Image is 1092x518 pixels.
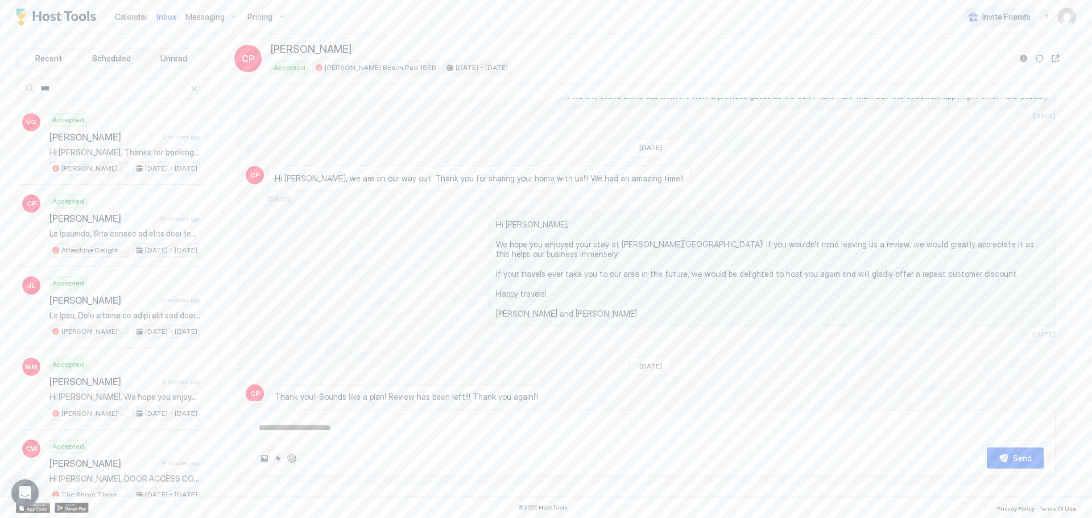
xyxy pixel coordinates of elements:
[496,219,1048,319] span: Hi [PERSON_NAME], We hope you enjoyed your stay at [PERSON_NAME][GEOGRAPHIC_DATA]! If you wouldn'...
[161,459,200,467] span: 11 minutes ago
[16,503,50,513] a: App Store
[242,52,255,65] span: CP
[61,163,126,173] span: [PERSON_NAME] Beach Pad 15SB
[81,51,142,67] button: Scheduled
[274,63,305,73] span: Accepted
[49,131,158,143] span: [PERSON_NAME]
[25,362,38,372] span: MM
[163,133,200,140] span: 2 minutes ago
[160,215,200,222] span: 10 minutes ago
[267,194,290,203] span: [DATE]
[987,447,1044,469] button: Send
[1033,330,1056,338] span: [DATE]
[161,378,200,386] span: 11 minutes ago
[61,326,126,337] span: [PERSON_NAME]'s Place 218SS
[1013,452,1032,464] div: Send
[247,12,272,22] span: Pricing
[456,63,508,73] span: [DATE] - [DATE]
[1033,52,1046,65] button: Sync reservation
[285,451,299,465] button: ChatGPT Auto Reply
[250,170,260,180] span: CP
[143,51,204,67] button: Unread
[49,295,156,306] span: [PERSON_NAME]
[49,376,156,387] span: [PERSON_NAME]
[52,196,84,206] span: Accepted
[185,12,225,22] span: Messaging
[49,310,200,321] span: Lo Ipsu, Dolo sitame co adipi elit sed doei tem inci utla etdoloremag aliqu enim admi. Ven qui no...
[26,444,38,454] span: CW
[52,278,84,288] span: Accepted
[16,48,206,69] div: tab-group
[157,12,176,22] span: Inbox
[1058,8,1076,26] div: User profile
[325,63,436,73] span: [PERSON_NAME] Beach Pad 15SB
[55,503,89,513] a: Google Play Store
[160,53,187,64] span: Unread
[250,388,260,399] span: CP
[115,11,148,23] a: Calendar
[1039,502,1076,513] a: Terms Of Use
[61,245,126,255] span: Afterdune Delight 31SIV
[27,198,36,209] span: CF
[1049,52,1062,65] button: Open reservation
[145,408,197,418] span: [DATE] - [DATE]
[271,43,351,56] span: [PERSON_NAME]
[160,296,200,304] span: 10 minutes ago
[1033,111,1056,120] span: [DATE]
[52,115,84,125] span: Accepted
[997,505,1035,512] span: Privacy Policy
[92,53,131,64] span: Scheduled
[145,245,197,255] span: [DATE] - [DATE]
[1017,52,1031,65] button: Reservation information
[19,51,79,67] button: Recent
[11,479,39,507] div: Open Intercom Messenger
[157,11,176,23] a: Inbox
[26,117,36,127] span: VG
[36,79,190,98] input: Input Field
[271,451,285,465] button: Quick reply
[1040,10,1053,24] div: menu
[16,9,101,26] a: Host Tools Logo
[52,441,84,451] span: Accepted
[145,490,197,500] span: [DATE] - [DATE]
[27,280,35,291] span: JL
[49,474,200,484] span: Hi [PERSON_NAME], DOOR ACCESS CODE: Your access code is: 3*023504 Lock Instructions: To open the ...
[639,362,662,370] span: [DATE]
[1039,505,1076,512] span: Terms Of Use
[258,451,271,465] button: Upload image
[275,392,539,402] span: Thank you!! Sounds like a plan! Review has been left!!! Thank you again!!!
[61,490,126,500] span: The Shore Thing 116SS
[49,147,200,158] span: Hi [PERSON_NAME], Thanks for booking [PERSON_NAME] Beach Pad! I'll send you more details includin...
[982,12,1031,22] span: Invite Friends
[145,326,197,337] span: [DATE] - [DATE]
[639,143,662,152] span: [DATE]
[115,12,148,22] span: Calendar
[52,359,84,370] span: Accepted
[518,504,568,511] span: © 2025 Host Tools
[49,229,200,239] span: Lo Ipsumdo, Sita consec ad elits doei tem inci utl etdo magn aliquaenima minim veni quis. Nos exe...
[49,213,156,224] span: [PERSON_NAME]
[997,502,1035,513] a: Privacy Policy
[49,392,200,402] span: Hi [PERSON_NAME], We hope you enjoyed your stay at [PERSON_NAME][GEOGRAPHIC_DATA]! If you wouldn'...
[49,458,156,469] span: [PERSON_NAME]
[145,163,197,173] span: [DATE] - [DATE]
[35,53,62,64] span: Recent
[61,408,126,418] span: [PERSON_NAME]'s Place 218SS
[275,173,684,184] span: Hi [PERSON_NAME], we are on our way out. Thank you for sharing your home with us!!! We had an ama...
